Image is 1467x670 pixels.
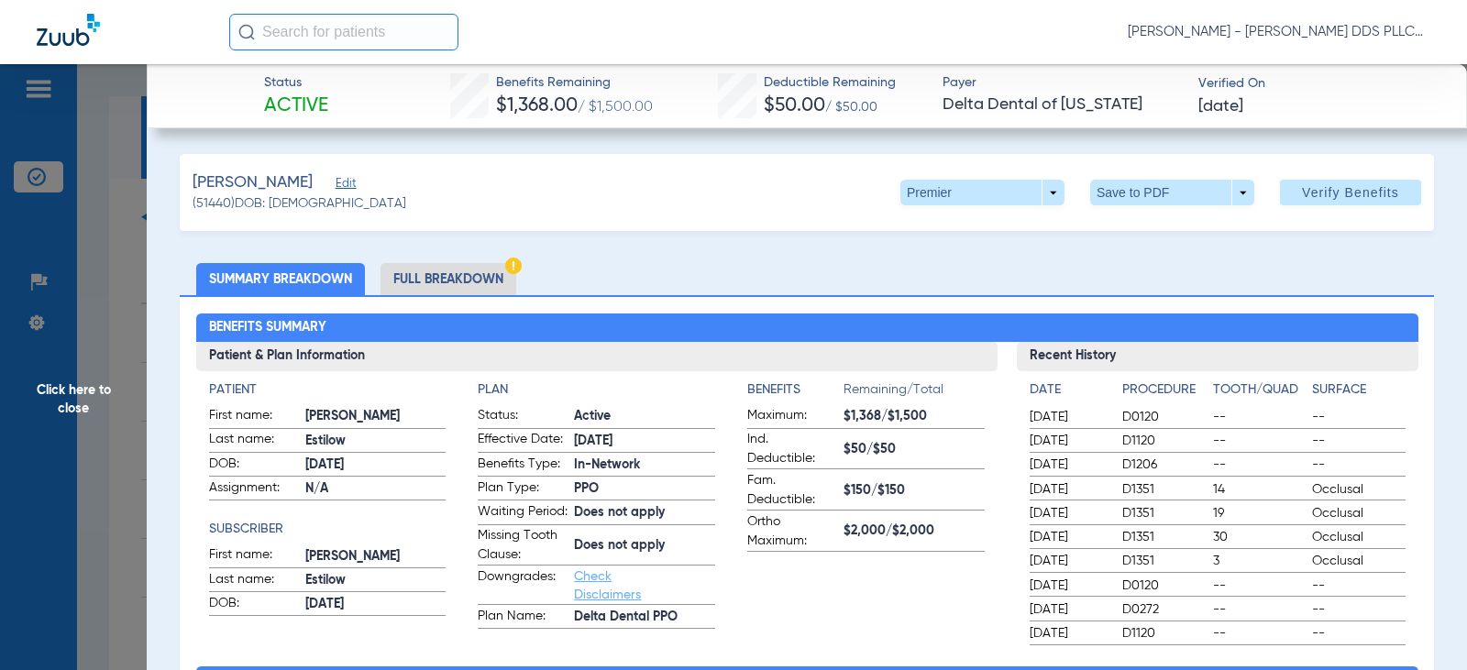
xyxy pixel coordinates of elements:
span: -- [1213,600,1306,619]
span: Plan Type: [478,478,568,500]
span: Occlusal [1312,552,1405,570]
span: Active [264,93,328,119]
span: Remaining/Total [844,380,985,406]
span: Estilow [305,432,447,451]
span: D1206 [1122,456,1206,474]
span: Does not apply [574,503,715,522]
span: Missing Tooth Clause: [478,526,568,565]
span: D0120 [1122,577,1206,595]
span: $1,368/$1,500 [844,407,985,426]
span: D1351 [1122,528,1206,546]
span: Benefits Type: [478,455,568,477]
span: Estilow [305,571,447,590]
span: Status [264,73,328,93]
span: $150/$150 [844,481,985,500]
span: PPO [574,479,715,499]
app-breakdown-title: Surface [1312,380,1405,406]
span: Maximum: [747,406,837,428]
span: D1351 [1122,480,1206,499]
span: Delta Dental PPO [574,608,715,627]
span: -- [1312,577,1405,595]
app-breakdown-title: Plan [478,380,715,400]
span: Active [574,407,715,426]
span: Fam. Deductible: [747,471,837,510]
span: [PERSON_NAME] [193,171,313,194]
span: Edit [336,177,352,194]
h4: Subscriber [209,520,447,539]
h4: Surface [1312,380,1405,400]
app-breakdown-title: Procedure [1122,380,1206,406]
input: Search for patients [229,14,458,50]
span: First name: [209,545,299,567]
span: In-Network [574,456,715,475]
app-breakdown-title: Date [1030,380,1107,406]
span: $50/$50 [844,440,985,459]
span: D1120 [1122,624,1206,643]
span: -- [1213,408,1306,426]
span: [DATE] [1198,95,1243,118]
span: 14 [1213,480,1306,499]
h4: Date [1030,380,1107,400]
iframe: Chat Widget [1375,582,1467,670]
span: 3 [1213,552,1306,570]
span: [DATE] [1030,504,1107,522]
span: Benefits Remaining [496,73,653,93]
h4: Patient [209,380,447,400]
span: [DATE] [1030,624,1107,643]
span: Verify Benefits [1302,185,1399,200]
span: D1351 [1122,504,1206,522]
app-breakdown-title: Benefits [747,380,844,406]
app-breakdown-title: Tooth/Quad [1213,380,1306,406]
span: Payer [943,73,1182,93]
span: 30 [1213,528,1306,546]
span: (51440) DOB: [DEMOGRAPHIC_DATA] [193,194,406,214]
span: -- [1312,600,1405,619]
span: Assignment: [209,478,299,500]
span: Occlusal [1312,528,1405,546]
span: [DATE] [1030,600,1107,619]
img: Hazard [505,258,522,274]
h2: Benefits Summary [196,313,1418,343]
span: [DATE] [1030,480,1107,499]
img: Search Icon [238,24,255,40]
span: D0120 [1122,408,1206,426]
span: -- [1312,624,1405,643]
span: Verified On [1198,74,1438,93]
span: Ind. Deductible: [747,430,837,468]
button: Premier [900,180,1064,205]
span: N/A [305,479,447,499]
span: [DATE] [1030,456,1107,474]
h3: Patient & Plan Information [196,342,998,371]
span: $2,000/$2,000 [844,522,985,541]
span: [DATE] [1030,432,1107,450]
h4: Procedure [1122,380,1206,400]
a: Check Disclaimers [574,570,641,601]
span: Occlusal [1312,504,1405,522]
span: Delta Dental of [US_STATE] [943,93,1182,116]
span: D0272 [1122,600,1206,619]
h4: Tooth/Quad [1213,380,1306,400]
span: -- [1213,624,1306,643]
span: [DATE] [305,595,447,614]
button: Save to PDF [1090,180,1254,205]
span: Downgrades: [478,567,568,604]
span: -- [1312,408,1405,426]
button: Verify Benefits [1280,180,1421,205]
span: Last name: [209,570,299,592]
span: [DATE] [1030,408,1107,426]
span: -- [1312,456,1405,474]
span: Deductible Remaining [764,73,896,93]
span: Waiting Period: [478,502,568,524]
span: -- [1213,432,1306,450]
span: Ortho Maximum: [747,512,837,551]
span: Does not apply [574,536,715,555]
span: [DATE] [305,456,447,475]
span: [DATE] [1030,552,1107,570]
li: Full Breakdown [381,263,516,295]
span: DOB: [209,594,299,616]
span: [PERSON_NAME] [305,547,447,566]
h3: Recent History [1017,342,1417,371]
